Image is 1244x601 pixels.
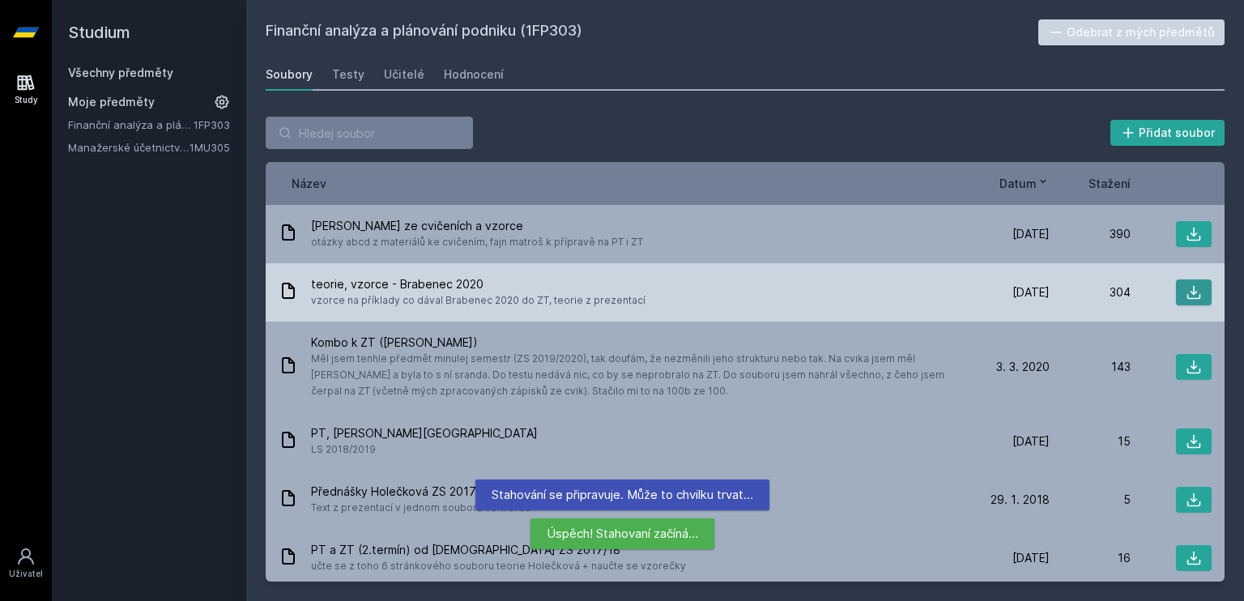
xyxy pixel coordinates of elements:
span: 3. 3. 2020 [996,359,1050,375]
span: Měl jsem tenhle předmět minulej semestr (ZS 2019/2020), tak doufám, že nezměnili jeho strukturu n... [311,351,962,399]
button: Název [292,175,326,192]
div: Soubory [266,66,313,83]
a: Všechny předměty [68,66,173,79]
span: teorie, vzorce - Brabenec 2020 [311,276,645,292]
div: Hodnocení [444,66,504,83]
a: Uživatel [3,539,49,588]
span: Text z prezentací v jednom souboru ve wordu [311,500,530,516]
a: 1FP303 [194,118,230,131]
div: 304 [1050,284,1131,300]
div: Study [15,94,38,106]
span: vzorce na příklady co dával Brabenec 2020 do ZT, teorie z prezentací [311,292,645,309]
span: LS 2018/2019 [311,441,538,458]
span: 29. 1. 2018 [991,492,1050,508]
span: učte se z toho 6 stránkového souboru teorie Holečková + naučte se vzorečky [311,558,686,574]
div: 390 [1050,226,1131,242]
span: [PERSON_NAME] ze cvičeních a vzorce [311,218,643,234]
span: Datum [999,175,1037,192]
button: Stažení [1088,175,1131,192]
div: 15 [1050,433,1131,450]
div: Uživatel [9,568,43,580]
h2: Finanční analýza a plánování podniku (1FP303) [266,19,1038,45]
div: Testy [332,66,364,83]
a: Manažerské účetnictví I. [68,139,190,156]
span: PT a ZT (2.termín) od [DEMOGRAPHIC_DATA] ZS 2017/18 [311,542,686,558]
div: 143 [1050,359,1131,375]
a: Finanční analýza a plánování podniku [68,117,194,133]
span: [DATE] [1012,550,1050,566]
button: Odebrat z mých předmětů [1038,19,1225,45]
a: Hodnocení [444,58,504,91]
span: Moje předměty [68,94,155,110]
a: Study [3,65,49,114]
span: Přednášky Holečková ZS 2017 [311,484,530,500]
span: otázky abcd z materiálů ke cvičením, fajn matroš k přípravě na PT i ZT [311,234,643,250]
div: Učitelé [384,66,424,83]
a: Učitelé [384,58,424,91]
div: 5 [1050,492,1131,508]
div: 16 [1050,550,1131,566]
span: PT, [PERSON_NAME][GEOGRAPHIC_DATA] [311,425,538,441]
a: Testy [332,58,364,91]
input: Hledej soubor [266,117,473,149]
div: Úspěch! Stahovaní začíná… [530,518,714,549]
span: [DATE] [1012,226,1050,242]
span: [DATE] [1012,284,1050,300]
div: Stahování se připravuje. Může to chvilku trvat… [475,480,769,510]
a: Soubory [266,58,313,91]
span: [DATE] [1012,433,1050,450]
button: Přidat soubor [1110,120,1225,146]
a: 1MU305 [190,141,230,154]
button: Datum [999,175,1050,192]
span: Kombo k ZT ([PERSON_NAME]) [311,335,962,351]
